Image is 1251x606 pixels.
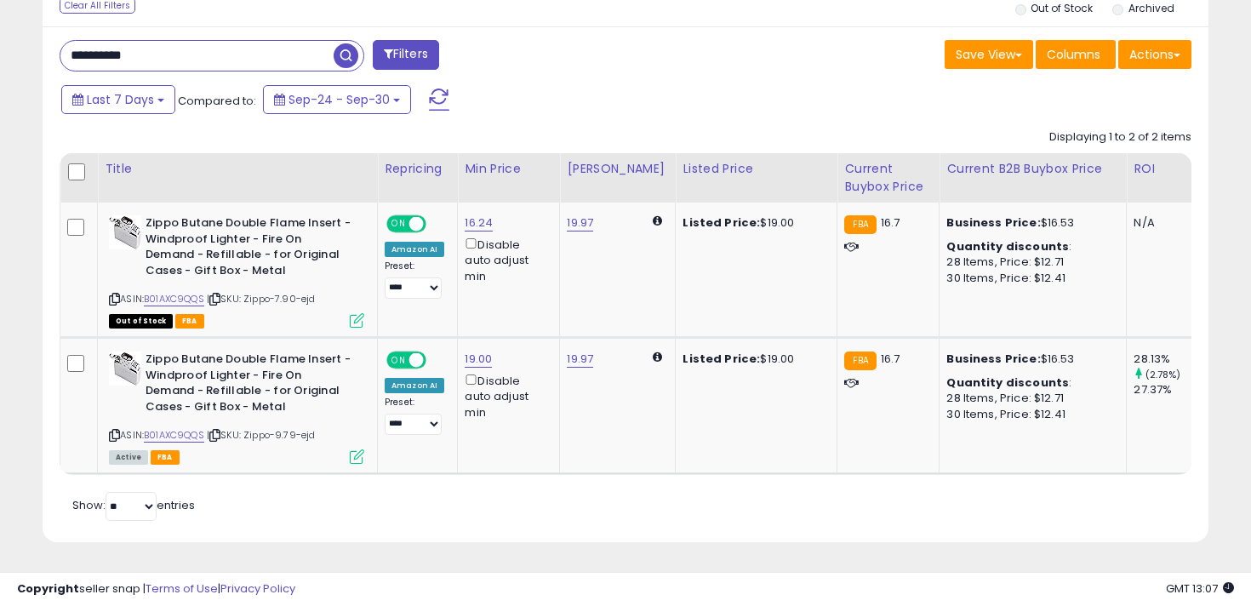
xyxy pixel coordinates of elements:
[263,85,411,114] button: Sep-24 - Sep-30
[144,428,204,443] a: B01AXC9QQS
[144,292,204,306] a: B01AXC9QQS
[207,292,316,306] span: | SKU: Zippo-7.90-ejd
[465,214,493,232] a: 16.24
[109,215,141,249] img: 41y2PmAgnDL._SL40_.jpg
[105,160,370,178] div: Title
[207,428,316,442] span: | SKU: Zippo-9.79-ejd
[388,353,409,368] span: ON
[288,91,390,108] span: Sep-24 - Sep-30
[567,351,593,368] a: 19.97
[175,314,204,329] span: FBA
[17,580,79,597] strong: Copyright
[1128,1,1174,15] label: Archived
[1166,580,1234,597] span: 2025-10-8 13:07 GMT
[881,214,900,231] span: 16.7
[946,407,1113,422] div: 30 Items, Price: $12.41
[567,214,593,232] a: 19.97
[1036,40,1116,69] button: Columns
[1134,382,1202,397] div: 27.37%
[424,217,451,232] span: OFF
[946,352,1113,367] div: $16.53
[385,260,444,299] div: Preset:
[388,217,409,232] span: ON
[946,160,1119,178] div: Current B2B Buybox Price
[946,238,1069,254] b: Quantity discounts
[567,160,668,178] div: [PERSON_NAME]
[1134,352,1202,367] div: 28.13%
[424,353,451,368] span: OFF
[146,580,218,597] a: Terms of Use
[946,214,1040,231] b: Business Price:
[17,581,295,597] div: seller snap | |
[151,450,180,465] span: FBA
[1031,1,1093,15] label: Out of Stock
[109,314,173,329] span: All listings that are currently out of stock and unavailable for purchase on Amazon
[1118,40,1191,69] button: Actions
[945,40,1033,69] button: Save View
[373,40,439,70] button: Filters
[844,352,876,370] small: FBA
[385,160,450,178] div: Repricing
[1134,215,1190,231] div: N/A
[87,91,154,108] span: Last 7 Days
[109,450,148,465] span: All listings currently available for purchase on Amazon
[683,351,760,367] b: Listed Price:
[465,235,546,284] div: Disable auto adjust min
[385,242,444,257] div: Amazon AI
[844,215,876,234] small: FBA
[946,254,1113,270] div: 28 Items, Price: $12.71
[178,93,256,109] span: Compared to:
[946,239,1113,254] div: :
[1049,129,1191,146] div: Displaying 1 to 2 of 2 items
[946,391,1113,406] div: 28 Items, Price: $12.71
[946,271,1113,286] div: 30 Items, Price: $12.41
[844,160,932,196] div: Current Buybox Price
[146,352,352,419] b: Zippo Butane Double Flame Insert - Windproof Lighter - Fire On Demand - Refillable - for Original...
[1134,160,1196,178] div: ROI
[1047,46,1100,63] span: Columns
[683,214,760,231] b: Listed Price:
[385,397,444,435] div: Preset:
[465,160,552,178] div: Min Price
[109,352,141,386] img: 41y2PmAgnDL._SL40_.jpg
[465,371,546,420] div: Disable auto adjust min
[146,215,352,283] b: Zippo Butane Double Flame Insert - Windproof Lighter - Fire On Demand - Refillable - for Original...
[72,497,195,513] span: Show: entries
[946,351,1040,367] b: Business Price:
[385,378,444,393] div: Amazon AI
[109,352,364,462] div: ASIN:
[683,352,824,367] div: $19.00
[109,215,364,326] div: ASIN:
[683,160,830,178] div: Listed Price
[61,85,175,114] button: Last 7 Days
[683,215,824,231] div: $19.00
[946,375,1113,391] div: :
[465,351,492,368] a: 19.00
[946,215,1113,231] div: $16.53
[1145,368,1181,381] small: (2.78%)
[946,374,1069,391] b: Quantity discounts
[220,580,295,597] a: Privacy Policy
[881,351,900,367] span: 16.7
